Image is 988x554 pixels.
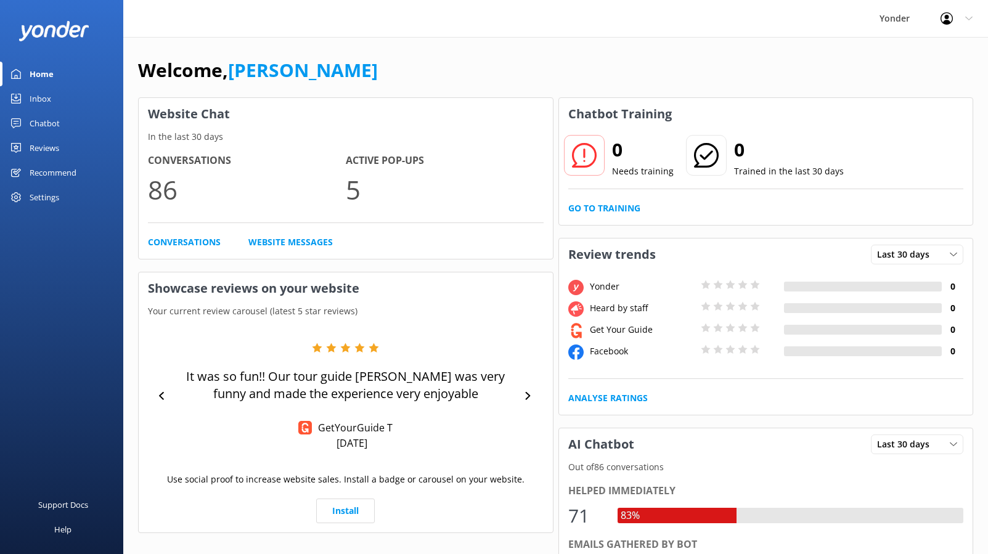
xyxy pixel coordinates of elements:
[612,135,674,165] h2: 0
[559,428,643,460] h3: AI Chatbot
[312,421,393,434] p: GetYourGuide T
[298,421,312,434] img: Get Your Guide Reviews
[228,57,378,83] a: [PERSON_NAME]
[618,508,643,524] div: 83%
[148,235,221,249] a: Conversations
[568,537,964,553] div: Emails gathered by bot
[942,323,963,336] h4: 0
[942,301,963,315] h4: 0
[38,492,88,517] div: Support Docs
[337,436,367,450] p: [DATE]
[559,238,665,271] h3: Review trends
[139,98,553,130] h3: Website Chat
[568,391,648,405] a: Analyse Ratings
[587,280,698,293] div: Yonder
[139,304,553,318] p: Your current review carousel (latest 5 star reviews)
[139,130,553,144] p: In the last 30 days
[30,136,59,160] div: Reviews
[316,499,375,523] a: Install
[18,21,89,41] img: yonder-white-logo.png
[877,438,937,451] span: Last 30 days
[148,153,346,169] h4: Conversations
[30,160,76,185] div: Recommend
[54,517,71,542] div: Help
[559,98,681,130] h3: Chatbot Training
[587,323,698,336] div: Get Your Guide
[30,62,54,86] div: Home
[942,280,963,293] h4: 0
[587,301,698,315] div: Heard by staff
[346,153,544,169] h4: Active Pop-ups
[612,165,674,178] p: Needs training
[877,248,937,261] span: Last 30 days
[942,344,963,358] h4: 0
[138,55,378,85] h1: Welcome,
[568,202,640,215] a: Go to Training
[559,460,973,474] p: Out of 86 conversations
[734,135,844,165] h2: 0
[734,165,844,178] p: Trained in the last 30 days
[172,368,519,402] p: It was so fun!! Our tour guide [PERSON_NAME] was very funny and made the experience very enjoyable
[30,185,59,210] div: Settings
[346,169,544,210] p: 5
[30,86,51,111] div: Inbox
[587,344,698,358] div: Facebook
[30,111,60,136] div: Chatbot
[568,501,605,531] div: 71
[167,473,525,486] p: Use social proof to increase website sales. Install a badge or carousel on your website.
[248,235,333,249] a: Website Messages
[148,169,346,210] p: 86
[568,483,964,499] div: Helped immediately
[139,272,553,304] h3: Showcase reviews on your website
